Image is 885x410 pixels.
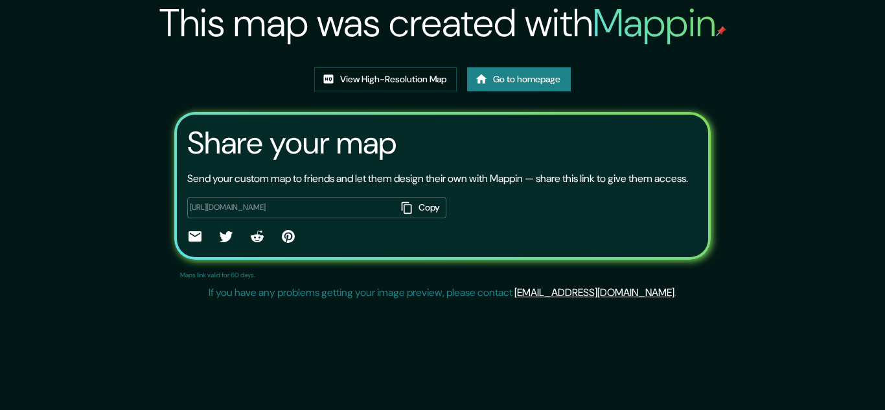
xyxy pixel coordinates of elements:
[187,171,688,187] p: Send your custom map to friends and let them design their own with Mappin — share this link to gi...
[396,197,446,218] button: Copy
[467,67,571,91] a: Go to homepage
[180,270,255,280] p: Maps link valid for 60 days.
[314,67,457,91] a: View High-Resolution Map
[514,286,674,299] a: [EMAIL_ADDRESS][DOMAIN_NAME]
[187,125,397,161] h3: Share your map
[716,26,726,36] img: mappin-pin
[209,285,676,301] p: If you have any problems getting your image preview, please contact .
